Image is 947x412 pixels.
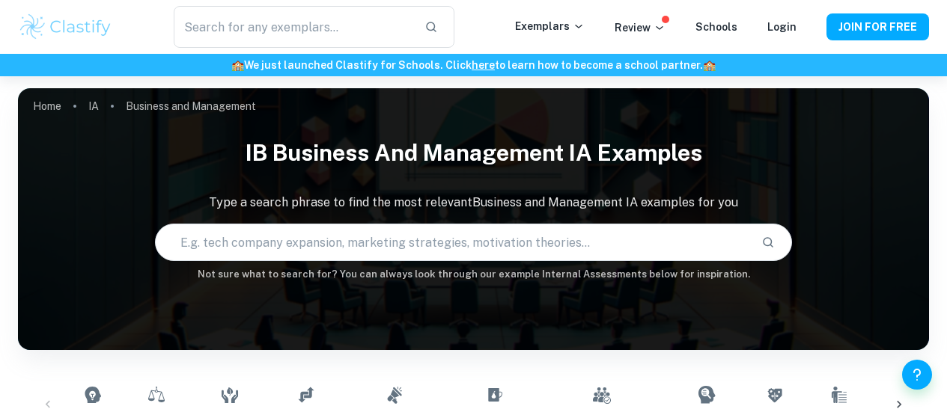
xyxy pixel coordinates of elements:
p: Exemplars [515,18,585,34]
input: E.g. tech company expansion, marketing strategies, motivation theories... [156,221,750,263]
a: Login [767,21,797,33]
h6: Not sure what to search for? You can always look through our example Internal Assessments below f... [18,267,929,282]
button: JOIN FOR FREE [826,13,929,40]
button: Search [755,230,781,255]
a: here [472,59,495,71]
input: Search for any exemplars... [174,6,413,48]
img: Clastify logo [18,12,113,42]
a: Home [33,96,61,117]
p: Review [615,19,666,36]
p: Type a search phrase to find the most relevant Business and Management IA examples for you [18,194,929,212]
button: Help and Feedback [902,360,932,390]
p: Business and Management [126,98,256,114]
h6: We just launched Clastify for Schools. Click to learn how to become a school partner. [3,57,944,73]
h1: IB Business and Management IA examples [18,130,929,176]
span: 🏫 [703,59,716,71]
span: 🏫 [231,59,244,71]
a: IA [88,96,99,117]
a: Schools [695,21,737,33]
